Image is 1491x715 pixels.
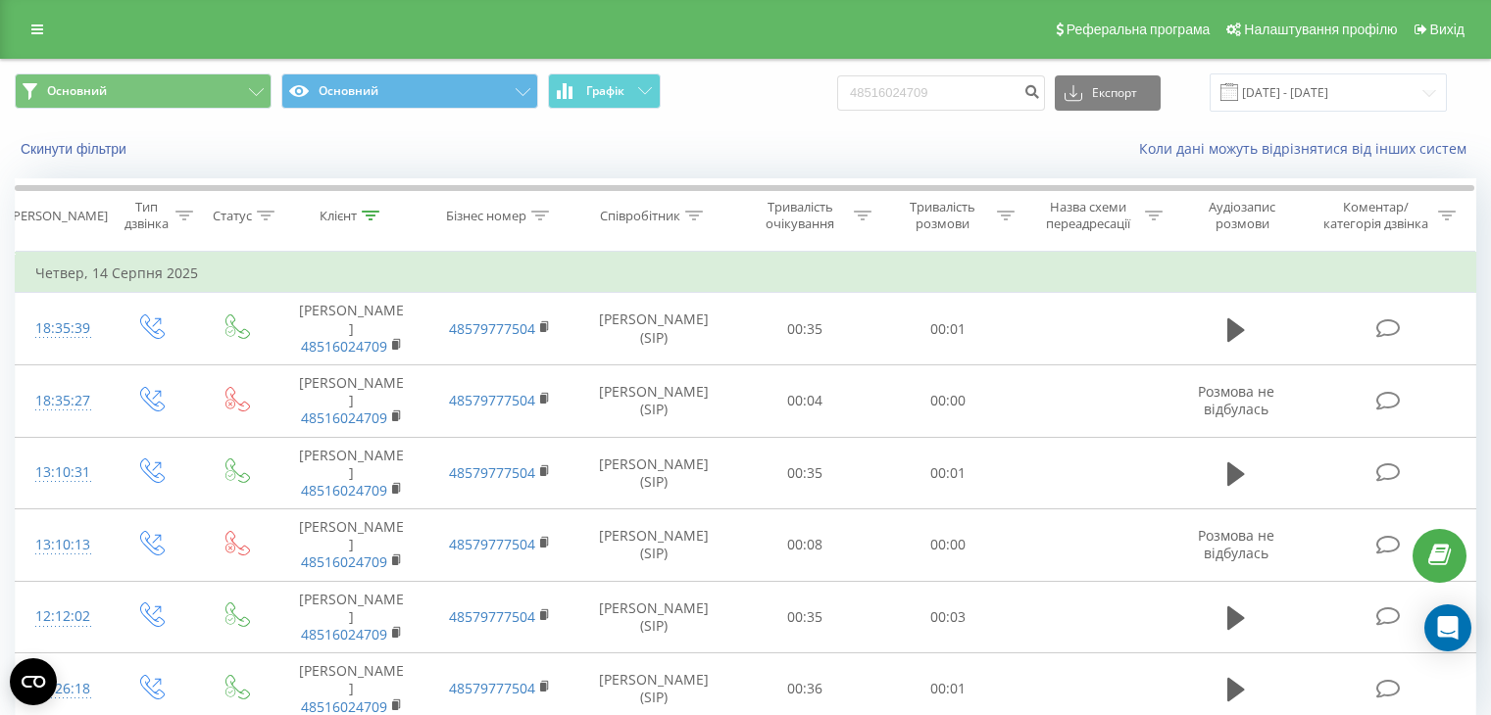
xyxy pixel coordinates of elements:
[876,293,1019,365] td: 00:01
[1244,22,1397,37] span: Налаштування профілю
[449,391,535,409] a: 48579777504
[47,83,107,99] span: Основний
[213,208,252,224] div: Статус
[449,463,535,482] a: 48579777504
[35,670,87,708] div: 11:26:18
[574,364,734,437] td: [PERSON_NAME] (SIP)
[277,293,425,365] td: [PERSON_NAME]
[600,208,680,224] div: Співробітник
[876,509,1019,582] td: 00:00
[35,597,87,636] div: 12:12:02
[1055,75,1161,111] button: Експорт
[1198,382,1274,418] span: Розмова не відбулась
[35,453,87,492] div: 13:10:31
[734,437,876,509] td: 00:35
[1198,526,1274,562] span: Розмова не відбулась
[574,581,734,653] td: [PERSON_NAME] (SIP)
[734,581,876,653] td: 00:35
[35,310,87,348] div: 18:35:39
[281,73,538,109] button: Основний
[734,509,876,582] td: 00:08
[9,208,108,224] div: [PERSON_NAME]
[837,75,1045,111] input: Пошук за номером
[446,208,526,224] div: Бізнес номер
[35,382,87,420] div: 18:35:27
[35,526,87,564] div: 13:10:13
[752,199,850,232] div: Тривалість очікування
[15,73,272,109] button: Основний
[894,199,992,232] div: Тривалість розмови
[277,581,425,653] td: [PERSON_NAME]
[548,73,661,109] button: Графік
[277,437,425,509] td: [PERSON_NAME]
[876,437,1019,509] td: 00:01
[15,140,136,158] button: Скинути фільтри
[1318,199,1433,232] div: Коментар/категорія дзвінка
[1037,199,1140,232] div: Назва схеми переадресації
[449,679,535,697] a: 48579777504
[301,481,387,500] a: 48516024709
[574,437,734,509] td: [PERSON_NAME] (SIP)
[734,293,876,365] td: 00:35
[16,254,1476,293] td: Четвер, 14 Серпня 2025
[301,408,387,427] a: 48516024709
[574,509,734,582] td: [PERSON_NAME] (SIP)
[574,293,734,365] td: [PERSON_NAME] (SIP)
[277,509,425,582] td: [PERSON_NAME]
[734,364,876,437] td: 00:04
[124,199,170,232] div: Тип дзвінка
[1424,604,1471,651] div: Open Intercom Messenger
[301,337,387,356] a: 48516024709
[277,364,425,437] td: [PERSON_NAME]
[449,535,535,553] a: 48579777504
[320,208,357,224] div: Клієнт
[1185,199,1300,232] div: Аудіозапис розмови
[1430,22,1465,37] span: Вихід
[449,607,535,626] a: 48579777504
[586,84,624,98] span: Графік
[301,552,387,571] a: 48516024709
[876,581,1019,653] td: 00:03
[10,658,57,705] button: Open CMP widget
[301,625,387,643] a: 48516024709
[876,364,1019,437] td: 00:00
[449,319,535,338] a: 48579777504
[1067,22,1211,37] span: Реферальна програма
[1139,139,1476,158] a: Коли дані можуть відрізнятися вiд інших систем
